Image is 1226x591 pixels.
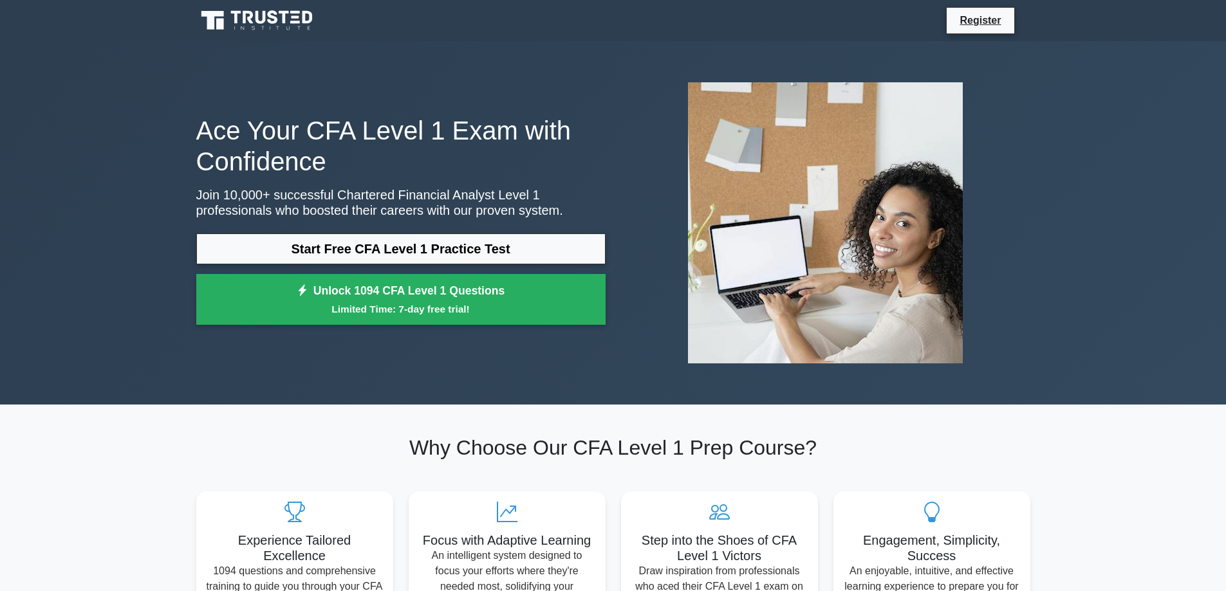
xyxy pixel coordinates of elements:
[212,302,590,316] small: Limited Time: 7-day free trial!
[196,187,606,218] p: Join 10,000+ successful Chartered Financial Analyst Level 1 professionals who boosted their caree...
[844,532,1020,563] h5: Engagement, Simplicity, Success
[196,435,1030,460] h2: Why Choose Our CFA Level 1 Prep Course?
[196,274,606,325] a: Unlock 1094 CFA Level 1 QuestionsLimited Time: 7-day free trial!
[631,532,808,563] h5: Step into the Shoes of CFA Level 1 Victors
[196,233,606,264] a: Start Free CFA Level 1 Practice Test
[196,115,606,177] h1: Ace Your CFA Level 1 Exam with Confidence
[419,532,595,548] h5: Focus with Adaptive Learning
[207,532,383,563] h5: Experience Tailored Excellence
[952,12,1008,28] a: Register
